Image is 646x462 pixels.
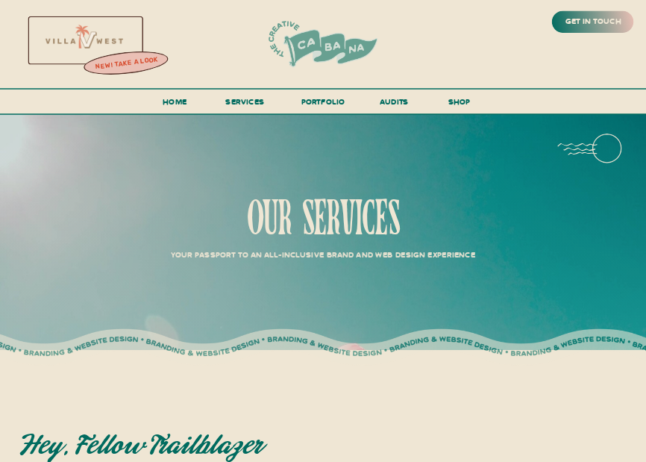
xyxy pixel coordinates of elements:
p: Your Passport to an All-Inclusive Brand and Web Design Experience [142,248,504,258]
a: Home [158,95,192,115]
a: get in touch [563,14,624,29]
a: audits [378,95,410,113]
h2: Hey, fellow trailblazer [20,432,314,460]
a: services [222,95,268,115]
a: portfolio [298,95,348,115]
a: shop [433,95,485,113]
span: services [225,96,264,107]
h1: our services [137,196,509,244]
a: new! take a look [83,53,172,75]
